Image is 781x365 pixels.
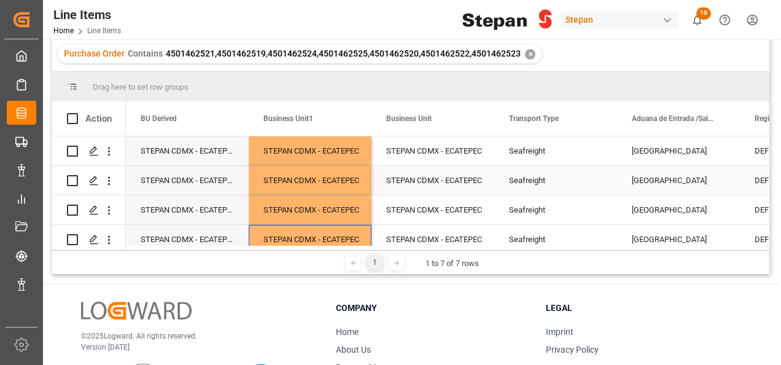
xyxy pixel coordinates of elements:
[509,137,602,165] div: Seafreight
[126,136,249,165] div: STEPAN CDMX - ECATEPEC
[386,137,480,165] div: STEPAN CDMX - ECATEPEC
[525,49,535,60] div: ✕
[561,11,678,29] div: Stepan
[561,8,683,31] button: Stepan
[53,26,74,35] a: Home
[617,166,740,195] div: [GEOGRAPHIC_DATA]
[263,196,357,224] div: STEPAN CDMX - ECATEPEC
[336,302,530,315] h3: Company
[386,114,432,123] span: Business Unit
[52,166,126,195] div: Press SPACE to select this row.
[509,196,602,224] div: Seafreight
[336,327,359,337] a: Home
[632,114,714,123] span: Aduana de Entrada /Salida
[546,302,740,315] h3: Legal
[367,255,383,270] div: 1
[696,7,711,20] span: 18
[617,225,740,254] div: [GEOGRAPHIC_DATA]
[617,136,740,165] div: [GEOGRAPHIC_DATA]
[263,114,313,123] span: Business Unit1
[53,6,121,24] div: Line Items
[126,225,249,254] div: STEPAN CDMX - ECATEPEC
[711,6,739,34] button: Help Center
[386,226,480,254] div: STEPAN CDMX - ECATEPEC
[425,257,479,270] div: 1 to 7 of 7 rows
[52,136,126,166] div: Press SPACE to select this row.
[509,114,559,123] span: Transport Type
[52,195,126,225] div: Press SPACE to select this row.
[166,49,521,58] span: 4501462521,4501462519,4501462524,4501462525,4501462520,4501462522,4501462523
[617,195,740,224] div: [GEOGRAPHIC_DATA]
[263,167,357,195] div: STEPAN CDMX - ECATEPEC
[546,327,573,337] a: Imprint
[85,113,112,124] div: Action
[336,345,371,355] a: About Us
[683,6,711,34] button: show 18 new notifications
[462,9,552,31] img: Stepan_Company_logo.svg.png_1713531530.png
[263,226,357,254] div: STEPAN CDMX - ECATEPEC
[126,166,249,195] div: STEPAN CDMX - ECATEPEC
[81,342,305,353] p: Version [DATE]
[128,49,163,58] span: Contains
[546,345,599,355] a: Privacy Policy
[509,226,602,254] div: Seafreight
[126,195,249,224] div: STEPAN CDMX - ECATEPEC
[52,225,126,254] div: Press SPACE to select this row.
[509,167,602,195] div: Seafreight
[141,114,177,123] span: BU Derived
[81,302,192,320] img: Logward Logo
[93,82,188,92] span: Drag here to set row groups
[386,167,480,195] div: STEPAN CDMX - ECATEPEC
[263,137,357,165] div: STEPAN CDMX - ECATEPEC
[386,196,480,224] div: STEPAN CDMX - ECATEPEC
[64,49,125,58] span: Purchase Order
[81,331,305,342] p: © 2025 Logward. All rights reserved.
